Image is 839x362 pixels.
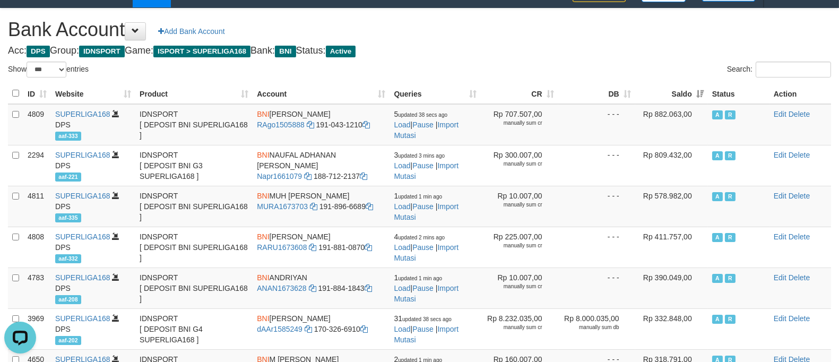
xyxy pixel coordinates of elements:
span: 3 [394,151,445,159]
td: IDNSPORT [ DEPOSIT BNI SUPERLIGA168 ] [135,104,253,145]
th: DB: activate to sort column ascending [558,83,635,104]
td: 4809 [23,104,51,145]
a: Pause [412,120,434,129]
span: aaf-202 [55,336,81,345]
span: aaf-332 [55,254,81,263]
td: - - - [558,268,635,308]
th: Product: activate to sort column ascending [135,83,253,104]
span: BNI [257,232,269,241]
td: IDNSPORT [ DEPOSIT BNI SUPERLIGA168 ] [135,186,253,227]
a: Delete [789,192,810,200]
span: 1 [394,273,442,282]
span: BNI [275,46,296,57]
td: Rp 578.982,00 [635,186,708,227]
a: SUPERLIGA168 [55,314,110,323]
div: manually sum db [563,324,619,331]
span: 31 [394,314,451,323]
select: Showentries [27,62,66,77]
td: Rp 882.063,00 [635,104,708,145]
a: Pause [412,284,434,292]
label: Show entries [8,62,89,77]
a: ANAN1673628 [257,284,306,292]
a: Copy ANAN1673628 to clipboard [309,284,316,292]
span: BNI [257,314,269,323]
td: Rp 411.757,00 [635,227,708,268]
td: - - - [558,104,635,145]
span: Active [712,233,723,242]
span: | | [394,151,459,180]
a: SUPERLIGA168 [55,192,110,200]
span: Active [712,151,723,160]
a: Edit [774,273,786,282]
td: [PERSON_NAME] 170-326-6910 [253,308,390,349]
span: BNI [257,273,269,282]
a: SUPERLIGA168 [55,232,110,241]
h1: Bank Account [8,19,831,40]
td: [PERSON_NAME] 191-043-1210 [253,104,390,145]
a: Pause [412,325,434,333]
span: aaf-335 [55,213,81,222]
th: Status [708,83,769,104]
div: manually sum cr [486,119,542,127]
span: Running [725,151,736,160]
span: Running [725,233,736,242]
label: Search: [727,62,831,77]
span: Active [712,110,723,119]
td: 2294 [23,145,51,186]
th: Action [769,83,831,104]
input: Search: [756,62,831,77]
td: DPS [51,308,135,349]
a: Delete [789,151,810,159]
a: Import Mutasi [394,284,459,303]
a: Copy 1910431210 to clipboard [362,120,370,129]
a: Copy Napr1661079 to clipboard [304,172,312,180]
a: Import Mutasi [394,161,459,180]
span: ISPORT > SUPERLIGA168 [153,46,250,57]
a: Load [394,120,410,129]
span: BNI [257,110,269,118]
td: - - - [558,186,635,227]
span: Active [712,274,723,283]
a: Delete [789,110,810,118]
th: Queries: activate to sort column ascending [390,83,481,104]
td: Rp 10.007,00 [481,268,558,308]
td: - - - [558,227,635,268]
a: Edit [774,314,786,323]
a: Load [394,325,410,333]
th: CR: activate to sort column ascending [481,83,558,104]
td: NAUFAL ADHANAN [PERSON_NAME] 188-712-2137 [253,145,390,186]
span: BNI [257,192,269,200]
span: updated 38 secs ago [398,112,447,118]
td: - - - [558,145,635,186]
span: 1 [394,192,442,200]
td: Rp 707.507,00 [481,104,558,145]
span: Active [712,192,723,201]
span: updated 2 mins ago [398,235,445,240]
a: RAgo1505888 [257,120,305,129]
a: Copy MURA1673703 to clipboard [310,202,317,211]
td: Rp 390.049,00 [635,268,708,308]
a: Import Mutasi [394,120,459,140]
td: DPS [51,227,135,268]
a: Import Mutasi [394,325,459,344]
td: Rp 300.007,00 [481,145,558,186]
a: Load [394,284,410,292]
span: Active [712,315,723,324]
div: manually sum cr [486,324,542,331]
a: MURA1673703 [257,202,308,211]
span: IDNSPORT [79,46,125,57]
a: Delete [789,314,810,323]
td: DPS [51,145,135,186]
a: Edit [774,110,786,118]
span: Running [725,274,736,283]
td: IDNSPORT [ DEPOSIT BNI SUPERLIGA168 ] [135,227,253,268]
td: DPS [51,104,135,145]
td: 4811 [23,186,51,227]
span: updated 38 secs ago [402,316,452,322]
a: Load [394,202,410,211]
span: updated 1 min ago [398,275,442,281]
th: Website: activate to sort column ascending [51,83,135,104]
button: Open LiveChat chat widget [4,4,36,36]
div: manually sum cr [486,283,542,290]
div: manually sum cr [486,160,542,168]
